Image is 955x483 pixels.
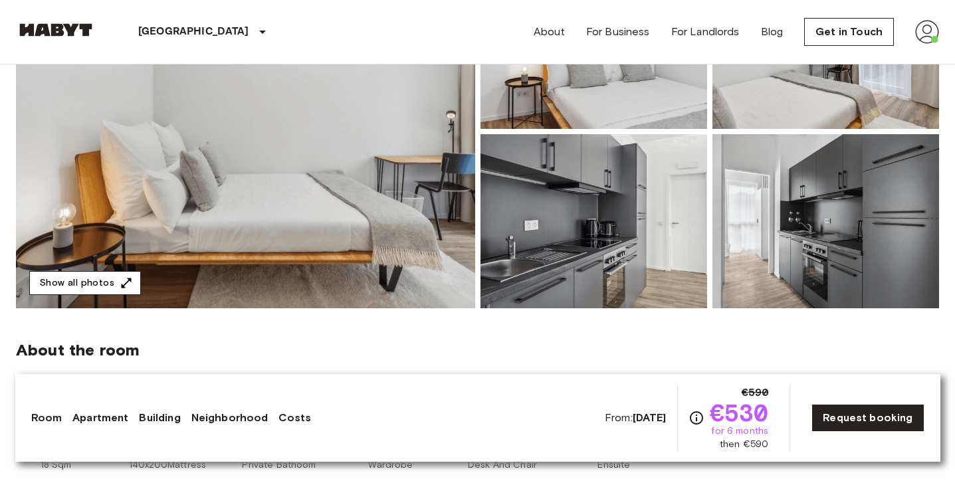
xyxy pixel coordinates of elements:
[633,411,667,424] b: [DATE]
[468,458,537,472] span: Desk And Chair
[139,410,180,426] a: Building
[16,340,939,360] span: About the room
[712,134,939,308] img: Picture of unit DE-13-001-308-003
[605,411,667,425] span: From:
[31,410,62,426] a: Room
[710,401,769,425] span: €530
[29,271,141,296] button: Show all photos
[597,458,630,472] span: Ensuite
[138,24,249,40] p: [GEOGRAPHIC_DATA]
[242,458,316,472] span: Private Bathoom
[534,24,565,40] a: About
[742,385,769,401] span: €590
[278,410,311,426] a: Costs
[671,24,740,40] a: For Landlords
[72,410,128,426] a: Apartment
[368,458,413,472] span: Wardrobe
[811,404,924,432] a: Request booking
[480,134,707,308] img: Picture of unit DE-13-001-308-003
[720,438,768,451] span: then €590
[16,23,96,37] img: Habyt
[689,410,704,426] svg: Check cost overview for full price breakdown. Please note that discounts apply to new joiners onl...
[129,458,206,472] span: 140x200Mattress
[761,24,784,40] a: Blog
[804,18,894,46] a: Get in Touch
[41,458,72,472] span: 18 Sqm
[915,20,939,44] img: avatar
[191,410,268,426] a: Neighborhood
[586,24,650,40] a: For Business
[711,425,768,438] span: for 6 months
